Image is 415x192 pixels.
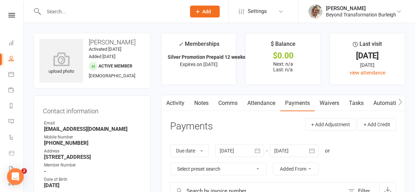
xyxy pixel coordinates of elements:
button: + Add Adjustment [305,118,356,131]
div: Beyond Transformation Burleigh [326,12,396,18]
a: Activity [161,95,189,111]
time: Added [DATE] [89,54,115,59]
a: Attendance [242,95,280,111]
time: Activated [DATE] [89,47,121,52]
h3: Payments [170,121,213,132]
strong: [EMAIL_ADDRESS][DOMAIN_NAME] [44,126,141,132]
a: People [8,51,24,67]
h3: Contact information [43,105,141,115]
input: Search... [42,7,181,16]
span: Active member [99,64,132,69]
div: Address [44,148,141,155]
div: [DATE] [336,61,399,69]
a: Reports [8,99,24,114]
div: upload photo [39,52,83,75]
a: view attendance [350,70,385,76]
a: Product Sales [8,146,24,162]
div: Open Intercom Messenger [7,168,24,185]
div: [DATE] [336,52,399,59]
div: Memberships [179,40,219,52]
div: Member Number [44,162,141,169]
strong: - [44,168,141,175]
span: Add [202,9,211,14]
button: Added From [273,163,319,175]
a: Comms [213,95,242,111]
a: Dashboard [8,36,24,51]
a: Payments [280,95,315,111]
span: Settings [248,3,267,19]
span: [DEMOGRAPHIC_DATA] [89,73,135,78]
a: Automations [369,95,410,111]
a: Payments [8,83,24,99]
strong: Silver Promotion Prepaid 12 weeks 10% Disc... [168,54,270,60]
div: Mobile Number [44,134,141,141]
div: Date of Birth [44,176,141,183]
div: Last visit [353,40,382,52]
strong: [PHONE_NUMBER] [44,140,141,146]
button: Due date [170,144,209,157]
span: Expires on [DATE] [180,62,218,67]
h3: [PERSON_NAME] [39,39,145,46]
div: [PERSON_NAME] [326,5,396,12]
button: Add [190,6,220,17]
strong: [DATE] [44,182,141,189]
div: $0.00 [252,52,314,59]
div: $ Balance [271,40,296,52]
a: Tasks [344,95,369,111]
p: Next: n/a Last: n/a [252,61,314,72]
a: Notes [189,95,213,111]
span: 2 [21,168,27,174]
div: or [325,147,330,155]
a: Calendar [8,67,24,83]
button: + Add Credit [358,118,396,131]
img: thumb_image1597172689.png [308,5,322,19]
a: Waivers [315,95,344,111]
div: Email [44,120,141,127]
i: ✓ [179,41,183,48]
strong: [STREET_ADDRESS] [44,154,141,160]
